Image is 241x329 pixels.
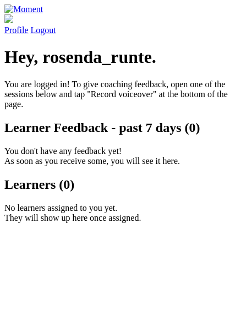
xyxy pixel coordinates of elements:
img: Moment [4,4,43,14]
p: No learners assigned to you yet. They will show up here once assigned. [4,203,237,223]
h1: Hey, rosenda_runte. [4,47,237,67]
h2: Learners (0) [4,177,237,192]
h2: Learner Feedback - past 7 days (0) [4,120,237,135]
p: You are logged in! To give coaching feedback, open one of the sessions below and tap "Record voic... [4,79,237,109]
img: default_avatar-b4e2223d03051bc43aaaccfb402a43260a3f17acc7fafc1603fdf008d6cba3c9.png [4,14,13,23]
a: Profile [4,14,237,35]
p: You don't have any feedback yet! As soon as you receive some, you will see it here. [4,146,237,166]
a: Logout [31,25,56,35]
